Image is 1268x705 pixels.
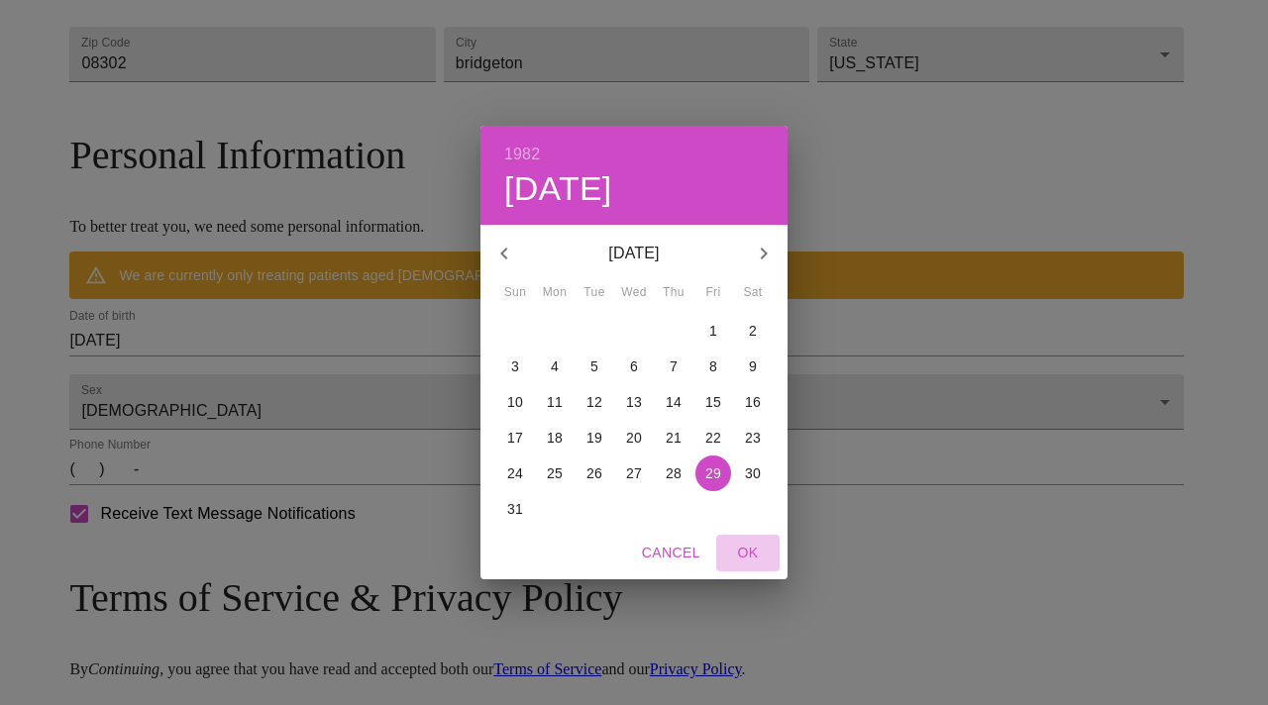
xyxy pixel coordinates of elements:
[497,283,533,303] span: Sun
[626,392,642,412] p: 13
[745,392,761,412] p: 16
[590,356,598,376] p: 5
[497,384,533,420] button: 10
[709,356,717,376] p: 8
[547,392,563,412] p: 11
[626,463,642,483] p: 27
[735,283,771,303] span: Sat
[577,349,612,384] button: 5
[616,283,652,303] span: Wed
[551,356,559,376] p: 4
[642,541,700,565] span: Cancel
[695,313,731,349] button: 1
[497,491,533,527] button: 31
[695,455,731,491] button: 29
[497,455,533,491] button: 24
[666,428,682,448] p: 21
[666,463,682,483] p: 28
[745,463,761,483] p: 30
[537,283,573,303] span: Mon
[626,428,642,448] p: 20
[695,349,731,384] button: 8
[745,428,761,448] p: 23
[537,384,573,420] button: 11
[735,455,771,491] button: 30
[507,428,523,448] p: 17
[695,283,731,303] span: Fri
[735,384,771,420] button: 16
[724,541,772,565] span: OK
[705,463,721,483] p: 29
[656,455,691,491] button: 28
[749,356,757,376] p: 9
[616,349,652,384] button: 6
[695,420,731,455] button: 22
[507,392,523,412] p: 10
[666,392,682,412] p: 14
[504,168,612,210] button: [DATE]
[656,420,691,455] button: 21
[577,455,612,491] button: 26
[670,356,678,376] p: 7
[586,428,602,448] p: 19
[497,349,533,384] button: 3
[507,463,523,483] p: 24
[656,384,691,420] button: 14
[735,313,771,349] button: 2
[705,428,721,448] p: 22
[507,499,523,519] p: 31
[634,535,708,571] button: Cancel
[705,392,721,412] p: 15
[577,384,612,420] button: 12
[577,420,612,455] button: 19
[586,392,602,412] p: 12
[547,463,563,483] p: 25
[528,242,740,265] p: [DATE]
[547,428,563,448] p: 18
[577,283,612,303] span: Tue
[735,420,771,455] button: 23
[656,283,691,303] span: Thu
[630,356,638,376] p: 6
[616,420,652,455] button: 20
[709,321,717,341] p: 1
[616,455,652,491] button: 27
[695,384,731,420] button: 15
[504,141,540,168] button: 1982
[749,321,757,341] p: 2
[537,349,573,384] button: 4
[616,384,652,420] button: 13
[511,356,519,376] p: 3
[716,535,780,571] button: OK
[586,463,602,483] p: 26
[656,349,691,384] button: 7
[537,420,573,455] button: 18
[497,420,533,455] button: 17
[735,349,771,384] button: 9
[537,455,573,491] button: 25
